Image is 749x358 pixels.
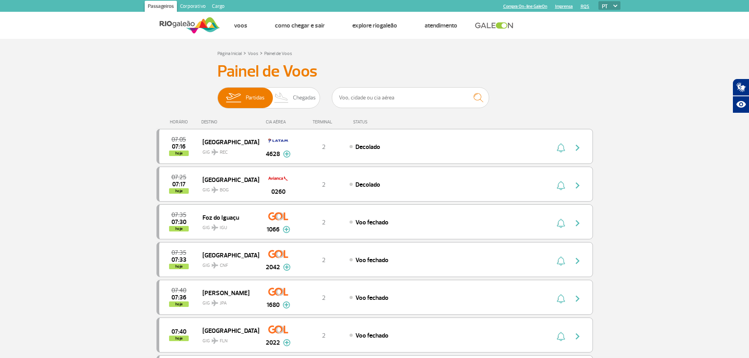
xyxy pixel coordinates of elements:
[573,294,582,303] img: seta-direita-painel-voo.svg
[573,332,582,341] img: seta-direita-painel-voo.svg
[220,262,228,269] span: CNF
[271,187,285,196] span: 0260
[172,144,186,149] span: 2025-08-25 07:16:00
[202,333,253,345] span: GIG
[322,143,326,151] span: 2
[212,187,218,193] img: destiny_airplane.svg
[202,325,253,336] span: [GEOGRAPHIC_DATA]
[169,151,189,156] span: hoje
[573,256,582,266] img: seta-direita-painel-voo.svg
[503,4,547,9] a: Compra On-line GaleOn
[212,224,218,231] img: destiny_airplane.svg
[202,250,253,260] span: [GEOGRAPHIC_DATA]
[573,218,582,228] img: seta-direita-painel-voo.svg
[220,338,228,345] span: FLN
[283,151,291,158] img: mais-info-painel-voo.svg
[169,188,189,194] span: hoje
[169,226,189,231] span: hoje
[298,119,349,125] div: TERMINAL
[202,220,253,231] span: GIG
[202,296,253,307] span: GIG
[573,181,582,190] img: seta-direita-painel-voo.svg
[355,143,380,151] span: Decolado
[355,218,388,226] span: Voo fechado
[171,219,186,225] span: 2025-08-25 07:30:00
[217,51,242,57] a: Página Inicial
[267,300,280,310] span: 1680
[322,332,326,340] span: 2
[355,294,388,302] span: Voo fechado
[260,48,263,57] a: >
[259,119,298,125] div: CIA AÉREA
[172,182,186,187] span: 2025-08-25 07:17:00
[234,22,247,29] a: Voos
[732,79,749,96] button: Abrir tradutor de língua de sinais.
[171,257,186,263] span: 2025-08-25 07:33:00
[557,181,565,190] img: sino-painel-voo.svg
[220,224,227,231] span: IGU
[266,149,280,159] span: 4628
[557,218,565,228] img: sino-painel-voo.svg
[243,48,246,57] a: >
[322,218,326,226] span: 2
[246,88,265,108] span: Partidas
[202,137,253,147] span: [GEOGRAPHIC_DATA]
[581,4,589,9] a: RQS
[220,300,227,307] span: JPA
[220,149,228,156] span: REC
[169,264,189,269] span: hoje
[212,149,218,155] img: destiny_airplane.svg
[283,264,291,271] img: mais-info-painel-voo.svg
[283,339,291,346] img: mais-info-painel-voo.svg
[322,181,326,189] span: 2
[209,1,228,13] a: Cargo
[202,145,253,156] span: GIG
[355,332,388,340] span: Voo fechado
[169,301,189,307] span: hoje
[332,87,489,108] input: Voo, cidade ou cia aérea
[171,329,186,334] span: 2025-08-25 07:40:00
[555,4,573,9] a: Imprensa
[202,182,253,194] span: GIG
[352,22,397,29] a: Explore RIOgaleão
[732,79,749,113] div: Plugin de acessibilidade da Hand Talk.
[202,258,253,269] span: GIG
[266,338,280,347] span: 2022
[275,22,325,29] a: Como chegar e sair
[266,263,280,272] span: 2042
[220,187,229,194] span: BOG
[159,119,202,125] div: HORÁRIO
[171,250,186,255] span: 2025-08-25 07:35:00
[212,338,218,344] img: destiny_airplane.svg
[202,212,253,222] span: Foz do Iguaçu
[322,256,326,264] span: 2
[171,295,186,300] span: 2025-08-25 07:36:00
[171,137,186,142] span: 2025-08-25 07:05:00
[349,119,413,125] div: STATUS
[177,1,209,13] a: Corporativo
[283,301,290,308] img: mais-info-painel-voo.svg
[171,288,186,293] span: 2025-08-25 07:40:00
[557,332,565,341] img: sino-painel-voo.svg
[355,256,388,264] span: Voo fechado
[264,51,292,57] a: Painel de Voos
[355,181,380,189] span: Decolado
[171,212,186,218] span: 2025-08-25 07:35:00
[322,294,326,302] span: 2
[557,256,565,266] img: sino-painel-voo.svg
[557,143,565,152] img: sino-painel-voo.svg
[212,262,218,268] img: destiny_airplane.svg
[283,226,290,233] img: mais-info-painel-voo.svg
[202,288,253,298] span: [PERSON_NAME]
[202,174,253,185] span: [GEOGRAPHIC_DATA]
[270,88,293,108] img: slider-desembarque
[732,96,749,113] button: Abrir recursos assistivos.
[248,51,258,57] a: Voos
[267,225,280,234] span: 1066
[221,88,246,108] img: slider-embarque
[293,88,316,108] span: Chegadas
[169,336,189,341] span: hoje
[557,294,565,303] img: sino-painel-voo.svg
[217,62,532,81] h3: Painel de Voos
[425,22,457,29] a: Atendimento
